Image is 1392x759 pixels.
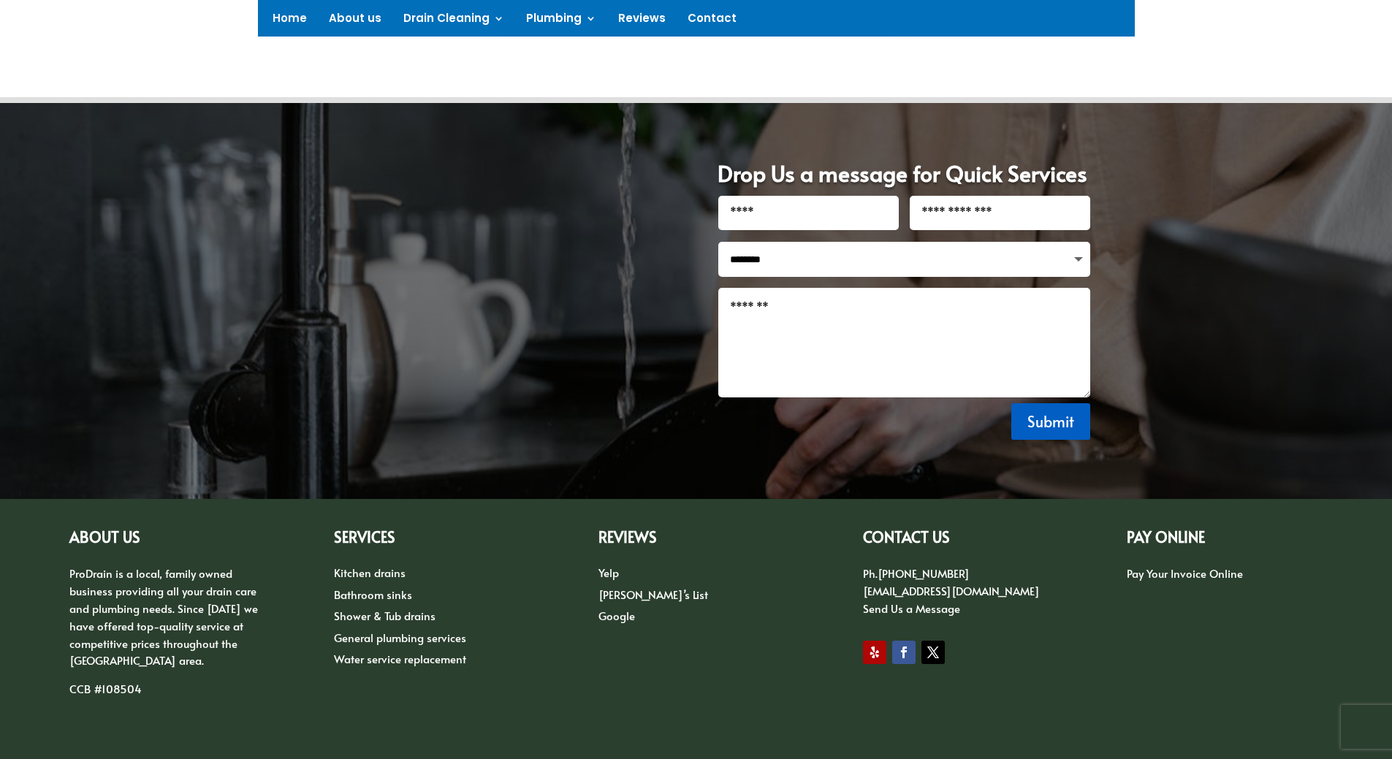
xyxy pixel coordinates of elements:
a: About us [329,13,381,29]
a: [PHONE_NUMBER] [878,565,970,581]
a: Water service replacement [334,651,466,666]
span: CCB #108504 [69,681,142,696]
a: Bathroom sinks [334,587,412,602]
a: Pay Your Invoice Online [1127,565,1243,581]
a: Drain Cleaning [403,13,504,29]
a: Follow on Facebook [892,641,916,664]
h2: Services [334,530,529,552]
a: Send Us a Message [863,600,960,616]
a: Google [598,608,635,623]
a: Plumbing [526,13,596,29]
a: [PERSON_NAME]’s List [598,587,708,602]
h1: Drop Us a message for Quick Services [718,162,1090,196]
a: Follow on Yelp [863,641,886,664]
a: Follow on X [921,641,945,664]
a: Kitchen drains [334,565,406,580]
h2: PAY ONLINE [1127,530,1322,552]
h2: CONTACT US [863,530,1058,552]
a: General plumbing services [334,630,466,645]
a: Reviews [618,13,666,29]
h2: Reviews [598,530,794,552]
span: Ph. [863,565,878,581]
a: [EMAIL_ADDRESS][DOMAIN_NAME] [863,583,1040,598]
a: Home [273,13,307,29]
p: ProDrain is a local, family owned business providing all your drain care and plumbing needs. Sinc... [69,565,265,680]
h2: ABOUT US [69,530,265,552]
button: Submit [1011,403,1090,440]
a: Yelp [598,565,619,580]
a: Contact [688,13,737,29]
a: Shower & Tub drains [334,608,436,623]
